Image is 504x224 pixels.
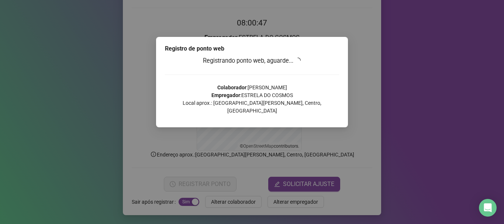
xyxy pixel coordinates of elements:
h3: Registrando ponto web, aguarde... [165,56,339,66]
span: loading [295,57,301,64]
strong: Colaborador [217,85,246,90]
p: : [PERSON_NAME] : ESTRELA DO COSMOS Local aprox.: [GEOGRAPHIC_DATA][PERSON_NAME], Centro, [GEOGRA... [165,84,339,115]
strong: Empregador [211,92,240,98]
div: Open Intercom Messenger [479,199,497,217]
div: Registro de ponto web [165,44,339,53]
